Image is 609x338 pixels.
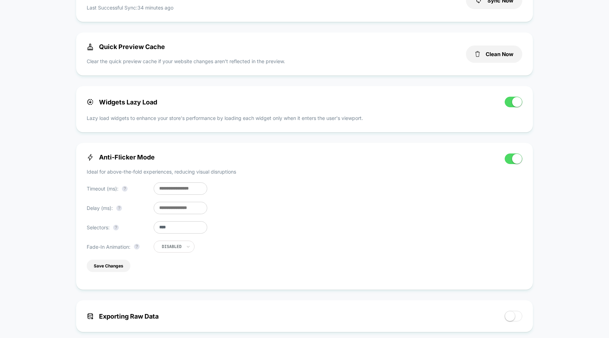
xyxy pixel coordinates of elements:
[162,244,182,249] div: Disabled
[87,313,159,320] span: Exporting Raw Data
[113,225,119,230] button: ?
[87,243,150,251] p: Fade-In Animation:
[122,186,128,192] button: ?
[87,224,150,231] p: Selectors:
[87,58,285,65] p: Clear the quick preview cache if your website changes aren’t reflected in the preview.
[87,153,155,161] span: Anti-Flicker Mode
[116,205,122,211] button: ?
[87,260,130,272] button: Save Changes
[87,114,522,122] p: Lazy load widgets to enhance your store's performance by loading each widget only when it enters ...
[87,204,150,212] p: Delay (ms):
[466,46,522,63] button: Clean Now
[87,43,165,50] span: Quick Preview Cache
[134,244,140,249] button: ?
[87,168,236,175] p: Ideal for above-the-fold experiences, reducing visual disruptions
[87,185,150,192] p: Timeout (ms):
[87,4,173,11] p: Last Successful Sync: 34 minutes ago
[87,98,157,106] span: Widgets Lazy Load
